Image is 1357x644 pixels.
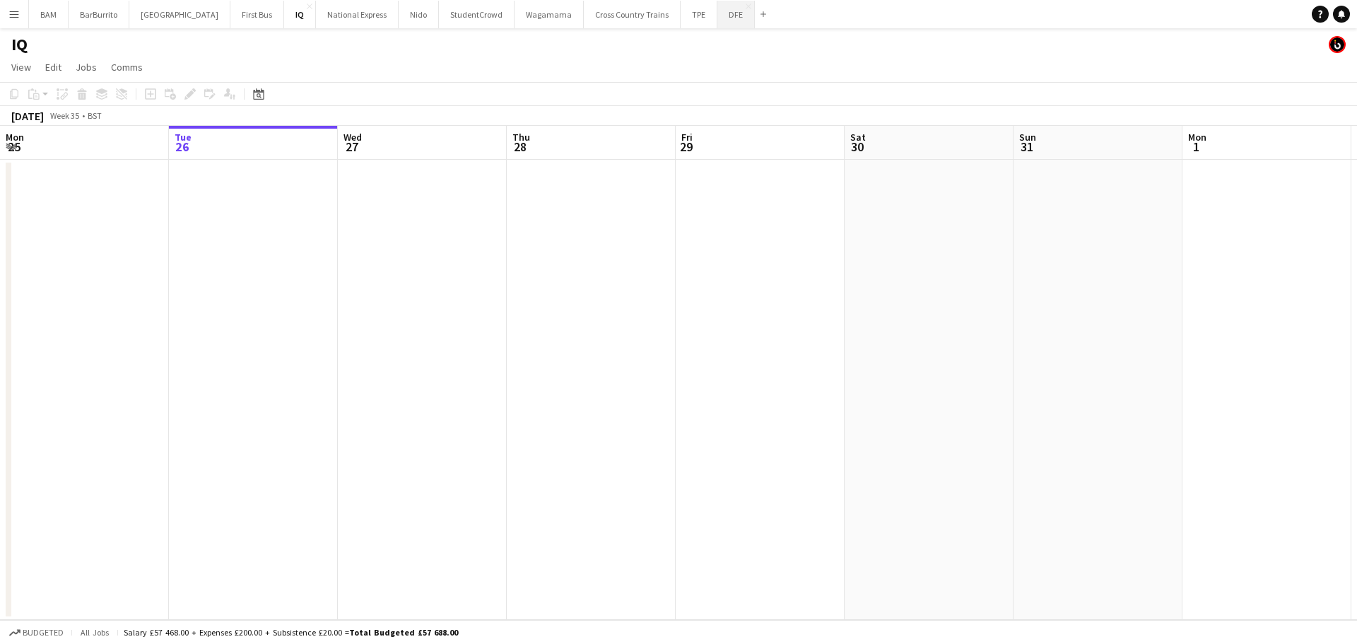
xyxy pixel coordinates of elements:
[29,1,69,28] button: BAM
[4,139,24,155] span: 25
[1017,139,1036,155] span: 31
[11,61,31,74] span: View
[172,139,192,155] span: 26
[6,131,24,144] span: Mon
[111,61,143,74] span: Comms
[7,625,66,640] button: Budgeted
[88,110,102,121] div: BST
[11,109,44,123] div: [DATE]
[679,139,693,155] span: 29
[341,139,362,155] span: 27
[69,1,129,28] button: BarBurrito
[78,627,112,638] span: All jobs
[45,61,61,74] span: Edit
[515,1,584,28] button: Wagamama
[1329,36,1346,53] app-user-avatar: Tim Bodenham
[129,1,230,28] button: [GEOGRAPHIC_DATA]
[70,58,102,76] a: Jobs
[510,139,530,155] span: 28
[40,58,67,76] a: Edit
[584,1,681,28] button: Cross Country Trains
[105,58,148,76] a: Comms
[848,139,866,155] span: 30
[76,61,97,74] span: Jobs
[6,58,37,76] a: View
[284,1,316,28] button: IQ
[343,131,362,144] span: Wed
[512,131,530,144] span: Thu
[316,1,399,28] button: National Express
[175,131,192,144] span: Tue
[681,131,693,144] span: Fri
[717,1,755,28] button: DFE
[399,1,439,28] button: Nido
[1019,131,1036,144] span: Sun
[23,628,64,638] span: Budgeted
[47,110,82,121] span: Week 35
[230,1,284,28] button: First Bus
[11,34,28,55] h1: IQ
[850,131,866,144] span: Sat
[681,1,717,28] button: TPE
[349,627,458,638] span: Total Budgeted £57 688.00
[1186,139,1206,155] span: 1
[1188,131,1206,144] span: Mon
[124,627,458,638] div: Salary £57 468.00 + Expenses £200.00 + Subsistence £20.00 =
[439,1,515,28] button: StudentCrowd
